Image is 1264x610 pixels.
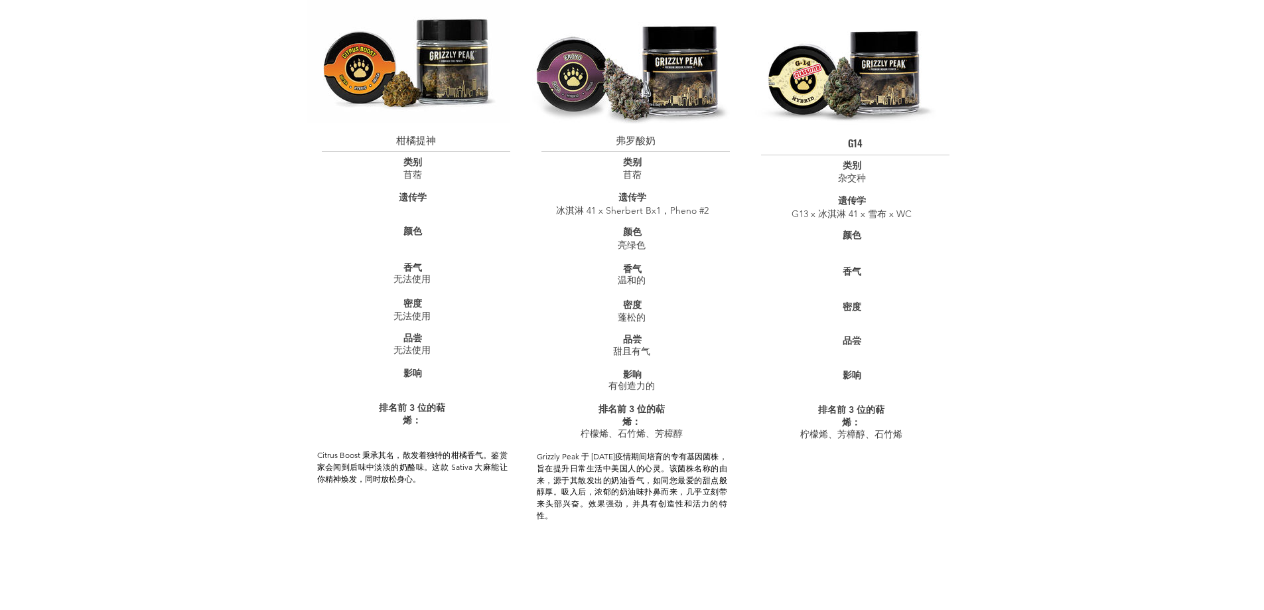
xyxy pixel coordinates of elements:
font: 无法使用 [393,344,431,356]
font: 温和的 [618,274,646,286]
font: 品尝 [843,335,861,346]
font: 弗罗酸奶 [616,132,656,147]
font: 品尝 [403,332,422,344]
font: 颜色 [623,226,642,238]
font: 柑橘提神 [396,132,436,147]
font: 冰淇淋 41 x Sherbert Bx1，Pheno #2 [556,204,709,216]
font: 蓬松的 [618,311,646,323]
font: 影响 [623,368,642,380]
font: G14 [848,135,863,150]
font: 遗传学 [399,191,427,203]
font: 排名前 3 位的萜烯： [598,403,665,427]
font: 杂交种 [838,172,866,184]
font: 苜蓿 [403,169,422,181]
font: 排名前 3 位的萜烯： [379,402,445,426]
font: 甜且有气 [613,345,650,357]
font: 颜色 [403,225,422,237]
font: Grizzly Peak 于 [DATE]疫情期间培育的专有基因菌株，旨在提升日常生活中美国人的心灵。该菌株名称的由来，源于其散发出的奶油香气，如同您最爱的甜点般醇厚。吸入后，浓郁的奶油味扑鼻而... [537,451,727,520]
font: 柠檬烯、石竹烯、芳樟醇 [581,427,683,439]
font: 密度 [403,297,422,309]
font: 无法使用 [393,310,431,322]
font: G13 x 冰淇淋 41 x 雪布 x WC [792,208,912,220]
font: 颜色 [843,229,861,241]
font: 品尝 [623,333,642,345]
font: 遗传学 [618,191,646,203]
font: 香气 [403,262,422,273]
font: 香气 [623,263,642,275]
font: 影响 [403,367,422,379]
font: 苜蓿 [623,169,642,181]
font: Citrus Boost 秉承其名，散发着独特的柑橘香气。鉴赏家会闻到后味中淡淡的奶酪味。这款 Sativa 大麻能让你精神焕发，同时放松身心。 [317,450,508,484]
font: 遗传学 [838,194,866,206]
font: 无法使用 [393,273,431,285]
font: 亮绿色 [618,239,646,251]
font: 香气 [843,266,861,277]
font: 有创造力的 [608,380,655,392]
font: 密度 [623,299,642,311]
font: 类别 [403,156,422,168]
font: 柠檬烯、芳樟醇、石竹烯 [800,428,902,440]
font: 类别 [843,159,861,171]
font: 影响 [843,369,861,381]
font: 排名前 3 位的萜烯： [818,404,884,428]
font: 密度 [843,301,861,313]
font: 类别 [623,156,642,168]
